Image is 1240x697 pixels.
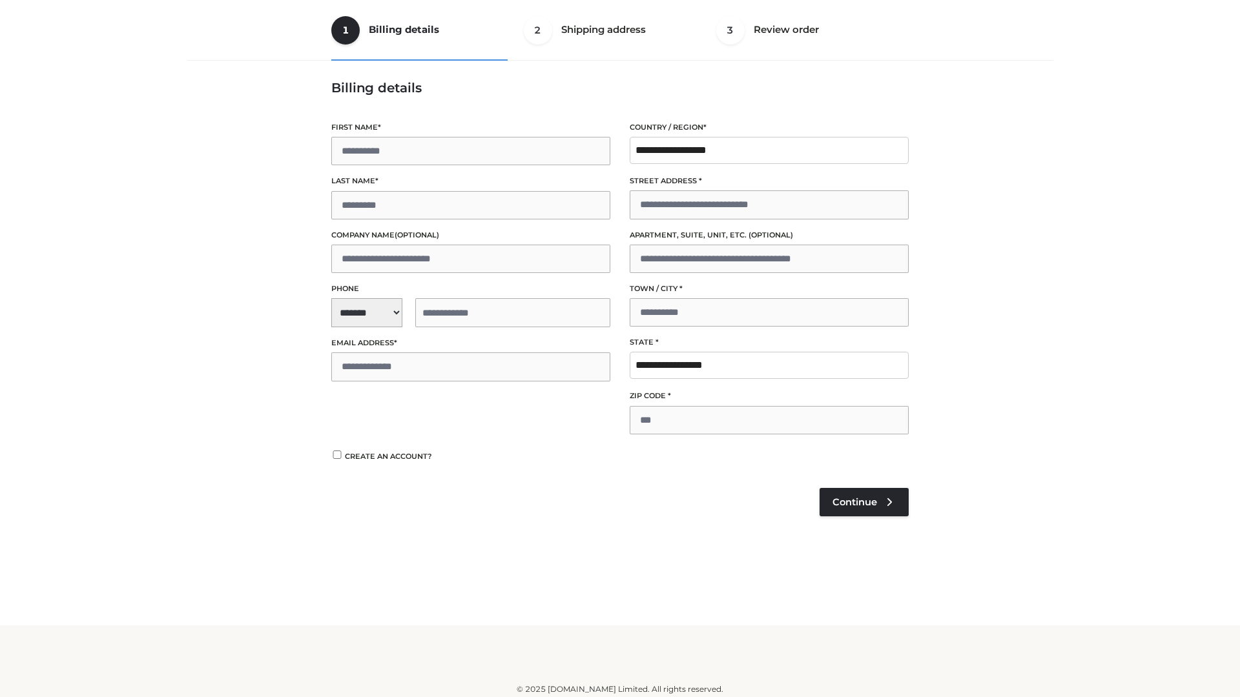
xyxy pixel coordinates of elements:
[331,229,610,241] label: Company name
[749,230,793,239] span: (optional)
[331,450,343,459] input: Create an account?
[331,80,909,96] h3: Billing details
[630,175,909,187] label: Street address
[345,452,432,461] span: Create an account?
[192,683,1048,696] div: © 2025 [DOMAIN_NAME] Limited. All rights reserved.
[630,283,909,295] label: Town / City
[630,229,909,241] label: Apartment, suite, unit, etc.
[331,175,610,187] label: Last name
[630,121,909,134] label: Country / Region
[331,337,610,349] label: Email address
[630,336,909,348] label: State
[630,390,909,402] label: ZIP Code
[395,230,439,239] span: (optional)
[331,121,610,134] label: First name
[331,283,610,295] label: Phone
[832,496,877,508] span: Continue
[820,488,909,516] a: Continue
